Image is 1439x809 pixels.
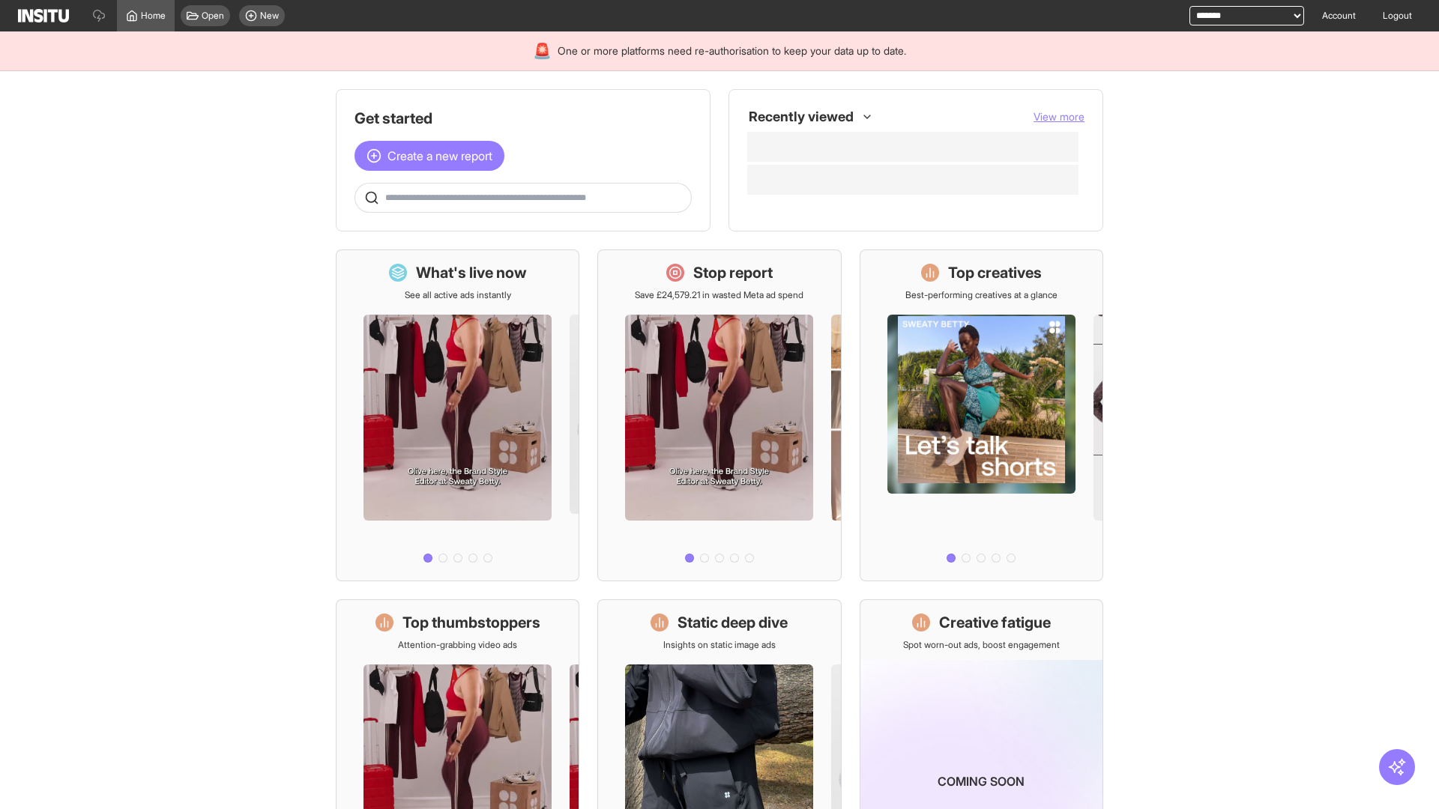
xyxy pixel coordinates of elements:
[905,289,1058,301] p: Best-performing creatives at a glance
[141,10,166,22] span: Home
[387,147,492,165] span: Create a new report
[948,262,1042,283] h1: Top creatives
[860,249,1103,581] a: Top creativesBest-performing creatives at a glance
[663,639,776,651] p: Insights on static image ads
[355,141,504,171] button: Create a new report
[635,289,803,301] p: Save £24,579.21 in wasted Meta ad spend
[416,262,527,283] h1: What's live now
[336,249,579,581] a: What's live nowSee all active ads instantly
[202,10,224,22] span: Open
[405,289,511,301] p: See all active ads instantly
[260,10,279,22] span: New
[693,262,773,283] h1: Stop report
[533,40,552,61] div: 🚨
[355,108,692,129] h1: Get started
[1034,109,1084,124] button: View more
[597,249,841,581] a: Stop reportSave £24,579.21 in wasted Meta ad spend
[558,43,906,58] span: One or more platforms need re-authorisation to keep your data up to date.
[678,612,788,633] h1: Static deep dive
[1034,110,1084,123] span: View more
[398,639,517,651] p: Attention-grabbing video ads
[402,612,540,633] h1: Top thumbstoppers
[18,9,69,22] img: Logo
